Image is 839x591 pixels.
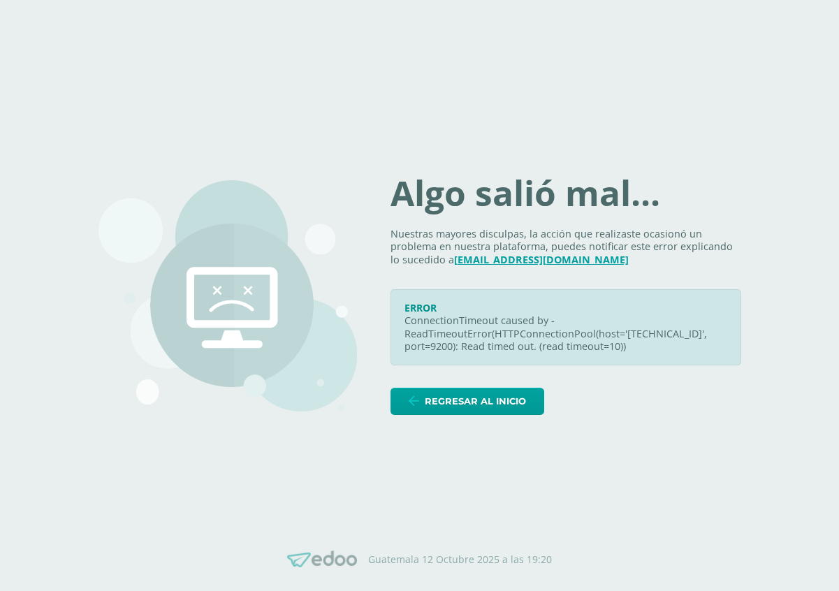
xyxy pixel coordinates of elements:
img: Edoo [287,550,357,568]
p: Guatemala 12 Octubre 2025 a las 19:20 [368,553,552,566]
h1: Algo salió mal... [391,176,741,211]
span: ERROR [404,301,437,314]
p: Nuestras mayores disculpas, la acción que realizaste ocasionó un problema en nuestra plataforma, ... [391,228,741,267]
span: Regresar al inicio [425,388,526,414]
a: [EMAIL_ADDRESS][DOMAIN_NAME] [454,253,629,266]
img: 500.png [99,180,357,411]
p: ConnectionTimeout caused by - ReadTimeoutError(HTTPConnectionPool(host='[TECHNICAL_ID]', port=920... [404,314,727,353]
a: Regresar al inicio [391,388,544,415]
